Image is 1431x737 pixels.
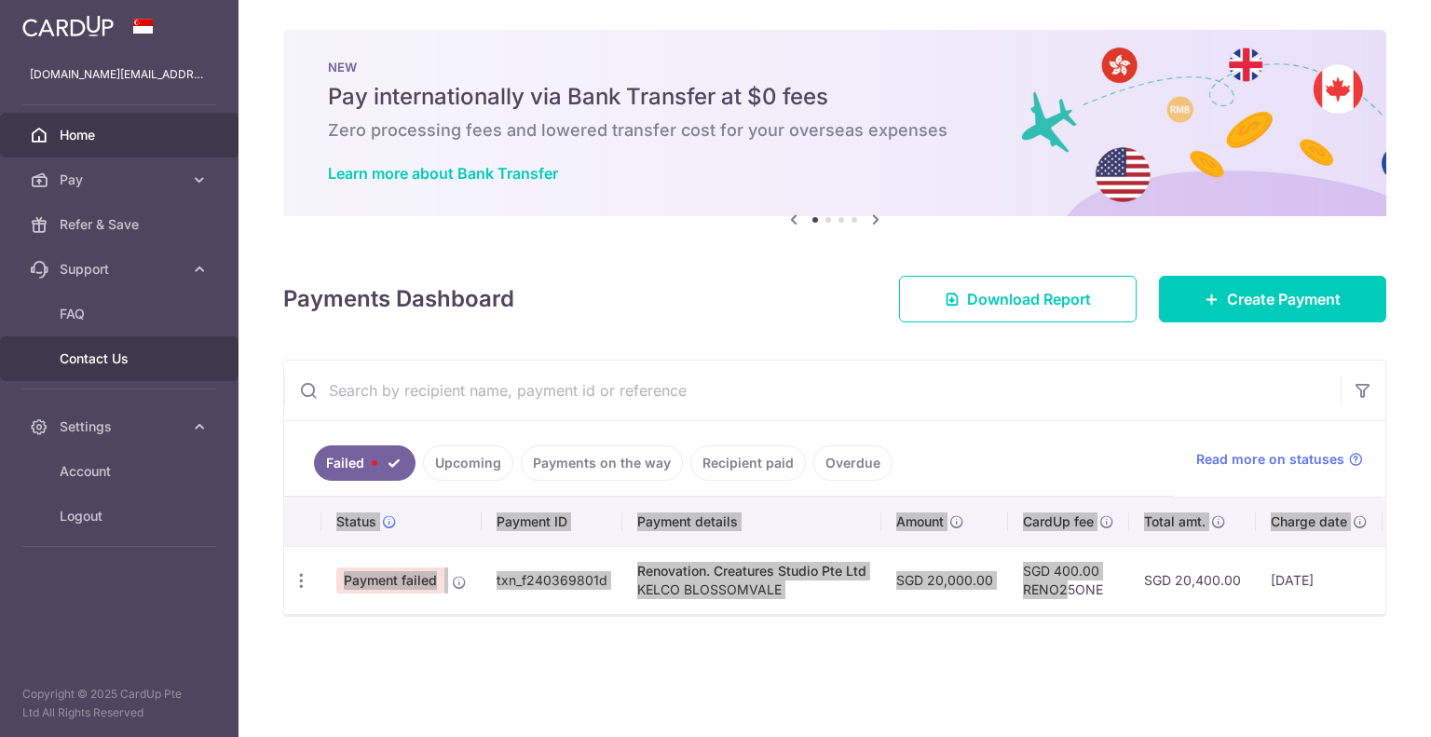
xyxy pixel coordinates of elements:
[881,546,1008,614] td: SGD 20,000.00
[1227,288,1341,310] span: Create Payment
[1008,546,1129,614] td: SGD 400.00 RENO25ONE
[283,282,514,316] h4: Payments Dashboard
[283,30,1386,216] img: Bank transfer banner
[328,119,1342,142] h6: Zero processing fees and lowered transfer cost for your overseas expenses
[1196,450,1363,469] a: Read more on statuses
[328,60,1342,75] p: NEW
[690,445,806,481] a: Recipient paid
[328,82,1342,112] h5: Pay internationally via Bank Transfer at $0 fees
[423,445,513,481] a: Upcoming
[284,361,1341,420] input: Search by recipient name, payment id or reference
[60,215,183,234] span: Refer & Save
[896,512,944,531] span: Amount
[60,462,183,481] span: Account
[60,305,183,323] span: FAQ
[314,445,416,481] a: Failed
[967,288,1091,310] span: Download Report
[60,507,183,525] span: Logout
[60,417,183,436] span: Settings
[336,512,376,531] span: Status
[637,562,866,580] div: Renovation. Creatures Studio Pte Ltd
[637,580,866,599] p: KELCO BLOSSOMVALE
[30,65,209,84] p: [DOMAIN_NAME][EMAIL_ADDRESS][DOMAIN_NAME]
[60,260,183,279] span: Support
[482,546,622,614] td: txn_f240369801d
[521,445,683,481] a: Payments on the way
[622,498,881,546] th: Payment details
[1271,512,1347,531] span: Charge date
[1023,512,1094,531] span: CardUp fee
[482,498,622,546] th: Payment ID
[22,15,114,37] img: CardUp
[1256,546,1383,614] td: [DATE]
[60,171,183,189] span: Pay
[1196,450,1344,469] span: Read more on statuses
[1129,546,1256,614] td: SGD 20,400.00
[1144,512,1206,531] span: Total amt.
[60,349,183,368] span: Contact Us
[60,126,183,144] span: Home
[328,164,558,183] a: Learn more about Bank Transfer
[336,567,444,594] span: Payment failed
[899,276,1137,322] a: Download Report
[813,445,893,481] a: Overdue
[1159,276,1386,322] a: Create Payment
